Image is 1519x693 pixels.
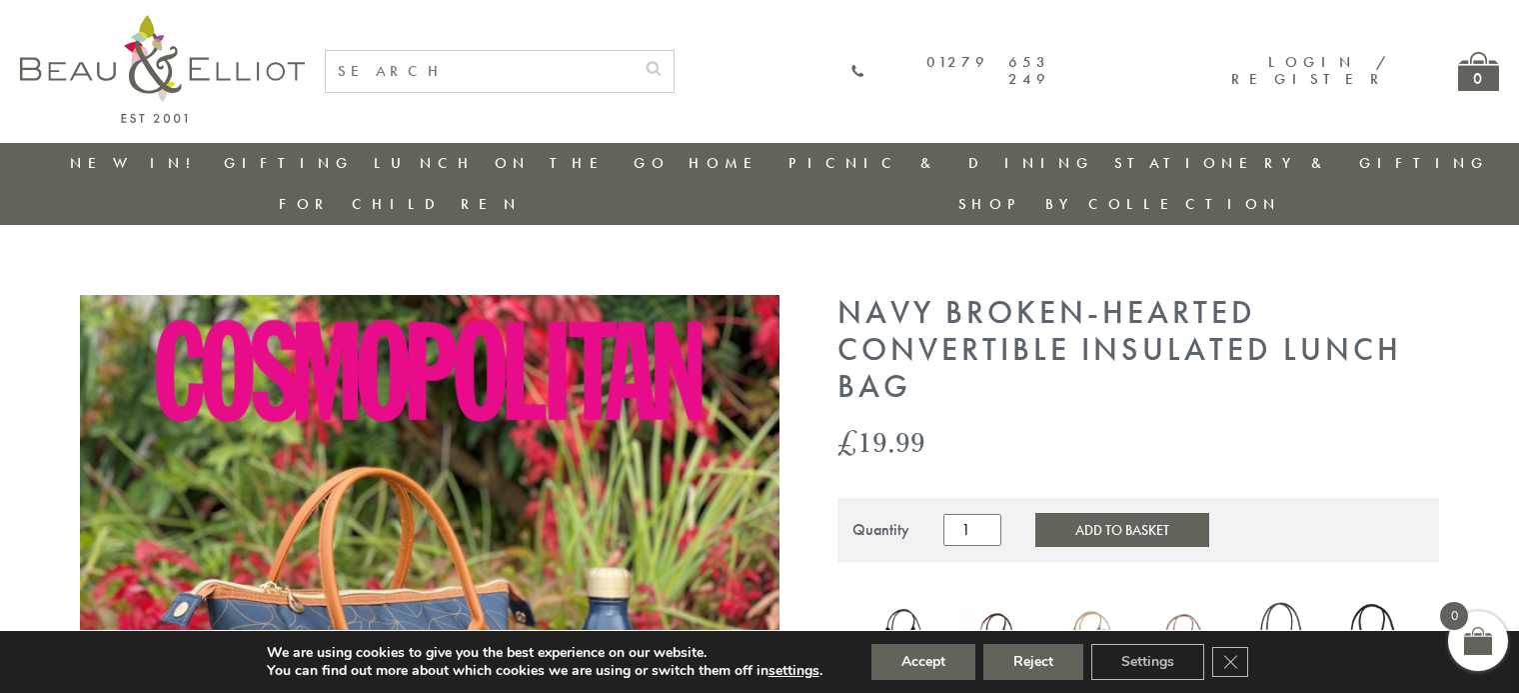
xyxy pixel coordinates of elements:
button: settings [768,662,819,680]
img: Emily convertible lunch bag [1335,592,1409,692]
button: Reject [983,644,1083,680]
a: Carnaby eclipse convertible lunch bag [1242,595,1316,693]
input: Product quantity [943,514,1001,546]
input: SEARCH [326,51,634,92]
a: Picnic & Dining [788,153,1094,173]
a: Lunch On The Go [374,153,670,173]
div: Quantity [852,521,909,539]
a: New in! [70,153,204,173]
a: Stationery & Gifting [1114,153,1489,173]
bdi: 19.99 [837,421,925,462]
button: Settings [1091,644,1204,680]
a: For Children [279,194,522,214]
a: Login / Register [1231,52,1388,89]
a: 0 [1458,52,1499,91]
button: Accept [871,644,975,680]
p: You can find out more about which cookies we are using or switch them off in . [267,662,822,680]
a: 01279 653 249 [850,54,1050,89]
a: Gifting [224,153,354,173]
button: Add to Basket [1035,513,1209,547]
button: Close GDPR Cookie Banner [1212,647,1248,677]
p: We are using cookies to give you the best experience on our website. [267,644,822,662]
a: Shop by collection [958,194,1281,214]
a: Home [689,153,768,173]
h1: Navy Broken-hearted Convertible Insulated Lunch Bag [837,295,1439,405]
span: 0 [1440,602,1468,630]
img: Carnaby eclipse convertible lunch bag [1242,595,1316,689]
img: logo [20,15,305,123]
span: £ [837,421,857,462]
